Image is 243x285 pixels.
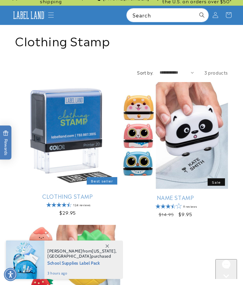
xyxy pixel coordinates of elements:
span: School Supplies Label Pack [47,259,117,266]
span: from , purchased [47,249,117,259]
a: Clothing Stamp [15,193,120,200]
label: Sort by: [137,69,153,75]
iframe: Sign Up via Text for Offers [5,237,76,255]
a: Name Stamp [123,194,228,201]
span: 3 hours ago [47,271,117,276]
a: Label Land [9,8,48,23]
summary: Menu [44,8,58,22]
h1: Clothing Stamp [15,32,228,48]
span: [GEOGRAPHIC_DATA] [47,253,91,259]
img: Label Land [11,10,46,21]
span: 3 products [204,69,228,75]
span: Rewards [3,130,9,155]
button: Search [195,8,208,22]
span: [US_STATE] [92,248,115,254]
iframe: Gorgias live chat messenger [215,259,237,279]
div: Accessibility Menu [4,268,17,281]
